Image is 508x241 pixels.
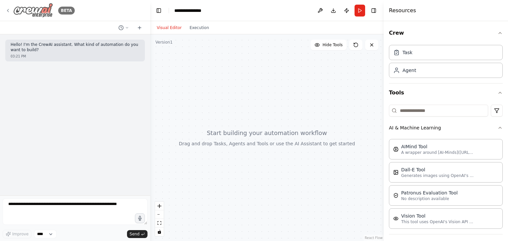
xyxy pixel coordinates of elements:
[389,136,503,234] div: AI & Machine Learning
[393,170,399,175] img: DallETool
[402,67,416,74] div: Agent
[13,3,53,18] img: Logo
[186,24,213,32] button: Execution
[134,24,145,32] button: Start a new chat
[401,143,474,150] div: AIMind Tool
[393,193,399,198] img: PatronusEvalTool
[393,147,399,152] img: AIMindTool
[58,7,75,15] div: BETA
[155,227,164,236] button: toggle interactivity
[393,216,399,221] img: VisionTool
[322,42,343,48] span: Hide Tools
[401,219,474,224] p: This tool uses OpenAI's Vision API to describe the contents of an image.
[401,213,474,219] div: Vision Tool
[389,7,416,15] h4: Resources
[389,84,503,102] button: Tools
[130,231,140,237] span: Send
[11,42,140,52] p: Hello! I'm the CrewAI assistant. What kind of automation do you want to build?
[365,236,383,240] a: React Flow attribution
[311,40,347,50] button: Hide Tools
[155,210,164,219] button: zoom out
[154,6,163,15] button: Hide left sidebar
[155,202,164,236] div: React Flow controls
[402,49,412,56] div: Task
[389,42,503,83] div: Crew
[389,119,503,136] button: AI & Machine Learning
[155,219,164,227] button: fit view
[401,166,474,173] div: Dall-E Tool
[153,24,186,32] button: Visual Editor
[135,213,145,223] button: Click to speak your automation idea
[401,173,474,178] p: Generates images using OpenAI's Dall-E model.
[127,230,148,238] button: Send
[369,6,378,15] button: Hide right sidebar
[389,24,503,42] button: Crew
[155,202,164,210] button: zoom in
[12,231,28,237] span: Improve
[11,54,140,59] div: 03:21 PM
[3,230,31,238] button: Improve
[401,196,458,201] p: No description available
[116,24,132,32] button: Switch to previous chat
[401,150,474,155] p: A wrapper around [AI-Minds]([URL][DOMAIN_NAME]). Useful for when you need answers to questions fr...
[401,189,458,196] div: Patronus Evaluation Tool
[174,7,207,14] nav: breadcrumb
[155,40,173,45] div: Version 1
